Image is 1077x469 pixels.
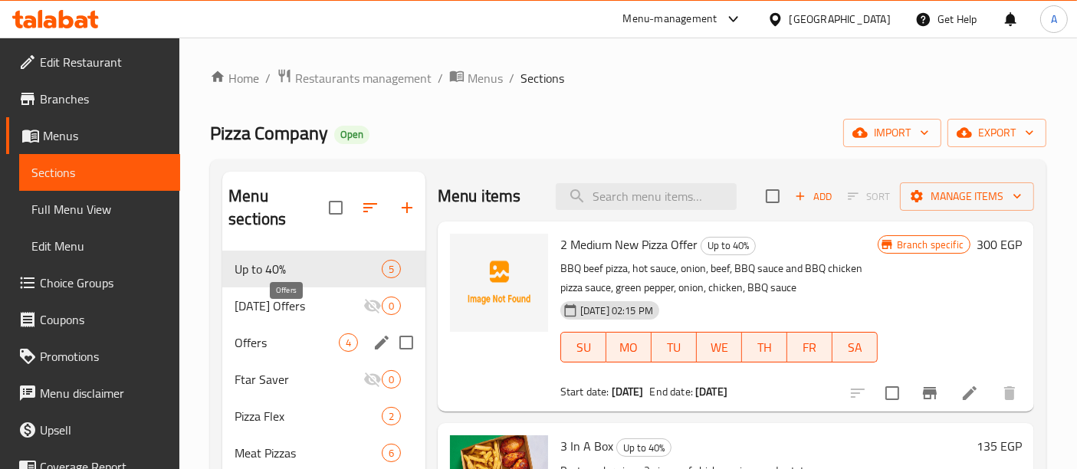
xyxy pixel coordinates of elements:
[19,191,180,228] a: Full Menu View
[911,375,948,412] button: Branch-specific-item
[6,80,180,117] a: Branches
[363,297,382,315] svg: Inactive section
[703,336,736,359] span: WE
[616,438,671,457] div: Up to 40%
[509,69,514,87] li: /
[222,361,425,398] div: Ftar Saver0
[334,128,369,141] span: Open
[40,90,168,108] span: Branches
[383,299,400,313] span: 0
[370,331,393,354] button: edit
[6,412,180,448] a: Upsell
[6,301,180,338] a: Coupons
[40,347,168,366] span: Promotions
[960,123,1034,143] span: export
[19,228,180,264] a: Edit Menu
[6,264,180,301] a: Choice Groups
[31,237,168,255] span: Edit Menu
[265,69,271,87] li: /
[40,310,168,329] span: Coupons
[855,123,929,143] span: import
[790,11,891,28] div: [GEOGRAPHIC_DATA]
[6,117,180,154] a: Menus
[839,336,872,359] span: SA
[438,69,443,87] li: /
[701,237,755,254] span: Up to 40%
[19,154,180,191] a: Sections
[43,126,168,145] span: Menus
[612,382,644,402] b: [DATE]
[793,336,826,359] span: FR
[31,163,168,182] span: Sections
[757,180,789,212] span: Select section
[556,183,737,210] input: search
[334,126,369,144] div: Open
[560,332,606,362] button: SU
[891,238,970,252] span: Branch specific
[876,377,908,409] span: Select to update
[520,69,564,87] span: Sections
[947,119,1046,147] button: export
[40,53,168,71] span: Edit Restaurant
[382,260,401,278] div: items
[449,68,503,88] a: Menus
[210,68,1046,88] nav: breadcrumb
[40,384,168,402] span: Menu disclaimer
[468,69,503,87] span: Menus
[450,234,548,332] img: 2 Medium New Pizza Offer
[235,297,363,315] div: Ramadan Offers
[222,251,425,287] div: Up to 40%5
[31,200,168,218] span: Full Menu View
[1051,11,1057,28] span: A
[900,182,1034,211] button: Manage items
[977,234,1022,255] h6: 300 EGP
[560,233,698,256] span: 2 Medium New Pizza Offer
[382,297,401,315] div: items
[912,187,1022,206] span: Manage items
[222,398,425,435] div: Pizza Flex2
[352,189,389,226] span: Sort sections
[6,375,180,412] a: Menu disclaimer
[295,69,432,87] span: Restaurants management
[843,119,941,147] button: import
[6,338,180,375] a: Promotions
[235,444,382,462] span: Meat Pizzas
[6,44,180,80] a: Edit Restaurant
[652,332,697,362] button: TU
[606,332,652,362] button: MO
[560,382,609,402] span: Start date:
[235,260,382,278] span: Up to 40%
[383,262,400,277] span: 5
[235,370,363,389] span: Ftar Saver
[277,68,432,88] a: Restaurants management
[40,274,168,292] span: Choice Groups
[210,69,259,87] a: Home
[742,332,787,362] button: TH
[383,409,400,424] span: 2
[228,185,329,231] h2: Menu sections
[960,384,979,402] a: Edit menu item
[560,259,878,297] p: BBQ beef pizza, hot sauce, onion, beef, BBQ sauce and BBQ chicken pizza sauce, green pepper, onio...
[612,336,645,359] span: MO
[623,10,717,28] div: Menu-management
[697,332,742,362] button: WE
[383,446,400,461] span: 6
[340,336,357,350] span: 4
[658,336,691,359] span: TU
[574,303,659,318] span: [DATE] 02:15 PM
[787,332,832,362] button: FR
[650,382,693,402] span: End date:
[560,435,613,458] span: 3 In A Box
[235,407,382,425] span: Pizza Flex
[383,372,400,387] span: 0
[793,188,834,205] span: Add
[222,324,425,361] div: Offers4edit
[977,435,1022,457] h6: 135 EGP
[789,185,838,208] button: Add
[382,407,401,425] div: items
[235,297,363,315] span: [DATE] Offers
[320,192,352,224] span: Select all sections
